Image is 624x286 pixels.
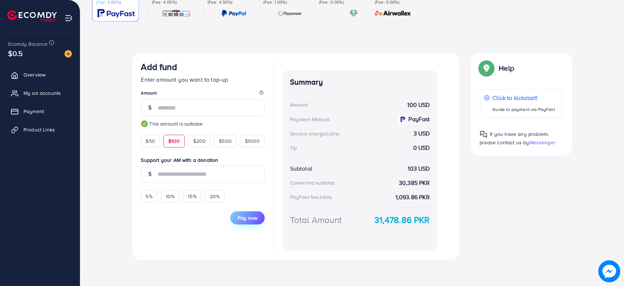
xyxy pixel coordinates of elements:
span: If you have any problem, please contact us by [480,130,549,146]
div: Tip [290,144,297,152]
legend: Amount [141,90,265,99]
strong: 3 USD [414,129,430,138]
strong: 0 USD [413,144,430,152]
span: Payment [23,108,44,115]
img: image [598,260,620,282]
span: $500 [219,137,232,145]
small: (3.60%) [318,194,332,200]
span: Pay now [238,214,257,222]
small: This amount is suitable [141,120,265,127]
small: (3.00%) [325,131,339,137]
a: Overview [5,67,74,82]
div: Service charge [290,130,341,137]
span: My ad accounts [23,89,61,97]
p: Click to kickstart! [493,93,555,102]
img: card [221,9,246,18]
span: $100 [168,137,180,145]
label: Support your AM with a donation [141,156,265,164]
img: Popup guide [480,131,487,138]
span: $0.5 [8,48,23,59]
strong: 30,385 PKR [399,179,430,187]
p: Help [499,64,514,73]
a: Product Links [5,122,74,137]
img: guide [141,120,148,127]
span: 20% [210,193,220,200]
span: $200 [193,137,206,145]
img: card [162,9,191,18]
span: $1000 [245,137,260,145]
strong: PayFast [409,115,430,123]
strong: 31,478.86 PKR [375,213,430,226]
span: Overview [23,71,45,78]
h3: Add fund [141,62,177,72]
span: Product Links [23,126,55,133]
div: Converted subtotal [290,179,335,186]
img: card [349,9,358,18]
span: 15% [188,193,196,200]
img: image [65,50,72,57]
strong: 103 USD [408,164,430,173]
span: 10% [166,193,175,200]
p: Guide to payment via PayFast [493,105,555,114]
span: $50 [146,137,155,145]
h4: Summary [290,78,430,87]
div: Total Amount [290,213,342,226]
strong: 100 USD [408,101,430,109]
strong: 1,093.86 PKR [396,193,430,201]
img: card [372,9,414,18]
img: logo [7,10,57,22]
img: payment [399,115,407,123]
img: menu [65,14,73,22]
button: Pay now [230,211,265,224]
span: Ecomdy Balance [8,40,48,48]
div: Subtotal [290,164,312,173]
a: My ad accounts [5,86,74,100]
span: Messenger [529,139,555,146]
img: Popup guide [480,62,493,75]
img: card [98,9,135,18]
span: 5% [146,193,153,200]
div: PayFast fee [290,193,334,201]
a: Payment [5,104,74,119]
div: Amount [290,101,308,108]
p: Enter amount you want to top-up [141,75,265,84]
img: card [278,9,302,18]
div: Payment Method [290,116,330,123]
